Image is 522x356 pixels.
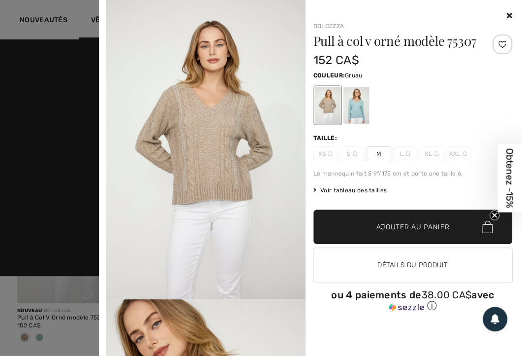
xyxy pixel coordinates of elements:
[313,248,513,283] button: Détails du produit
[313,23,344,30] a: Dolcezza
[352,151,357,156] img: ring-m.svg
[343,87,368,124] div: Seafoam
[313,290,513,313] div: ou 4 paiements de avec
[490,211,499,220] button: Close teaser
[434,151,439,156] img: ring-m.svg
[376,222,449,232] span: Ajouter au panier
[313,290,513,316] div: ou 4 paiements de38.00 CA$avecSezzle Cliquez pour en savoir plus sur Sezzle
[504,148,516,208] span: Obtenez -15%
[497,144,522,213] div: Obtenez -15%Close teaser
[313,186,387,195] span: Voir tableau des tailles
[313,53,359,67] span: 152 CA$
[314,87,340,124] div: Gruau
[313,169,513,178] div: Le mannequin fait 5'9"/175 cm et porte une taille 6.
[313,35,479,47] h1: Pull à col v orné modèle 75307
[482,220,493,233] img: Bag.svg
[446,146,471,161] span: XXL
[462,151,467,156] img: ring-m.svg
[313,146,338,161] span: XS
[328,151,333,156] img: ring-m.svg
[405,151,410,156] img: ring-m.svg
[340,146,365,161] span: S
[313,72,345,79] span: Couleur:
[22,7,42,16] span: Aide
[420,146,444,161] span: XL
[389,303,424,312] img: Sezzle
[313,210,513,244] button: Ajouter au panier
[421,289,471,301] span: 38.00 CA$
[313,134,339,142] div: Taille:
[393,146,418,161] span: L
[345,72,363,79] span: Gruau
[367,146,391,161] span: M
